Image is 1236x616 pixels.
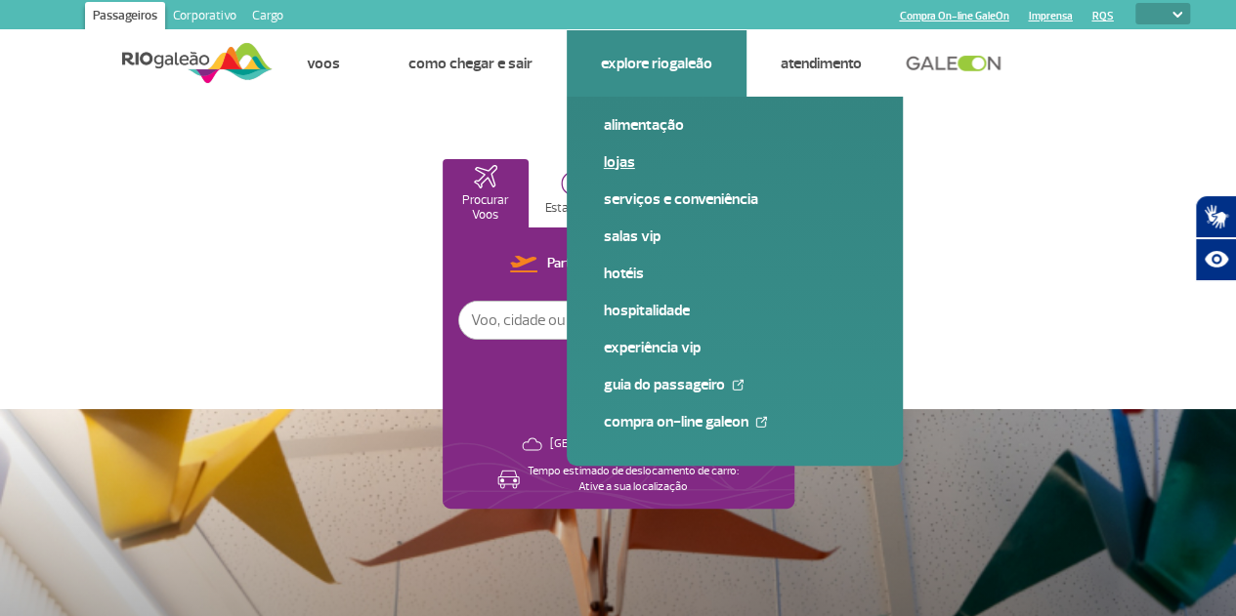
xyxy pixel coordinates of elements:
[547,255,594,273] p: Partidas
[565,360,671,376] button: VER TODOS OS VOOS
[601,54,712,73] a: Explore RIOgaleão
[604,226,866,247] a: Salas VIP
[244,2,291,33] a: Cargo
[899,10,1008,22] a: Compra On-line GaleOn
[165,2,244,33] a: Corporativo
[307,54,340,73] a: Voos
[604,337,866,358] a: Experiência VIP
[459,302,728,339] input: Voo, cidade ou cia aérea
[531,159,617,227] button: Estacionar
[452,193,519,223] p: Procurar Voos
[1195,195,1236,281] div: Plugin de acessibilidade da Hand Talk.
[408,54,533,73] a: Como chegar e sair
[604,114,866,136] a: Alimentação
[1091,10,1113,22] a: RQS
[528,464,739,495] p: Tempo estimado de deslocamento de carro: Ative a sua localização
[1195,195,1236,238] button: Abrir tradutor de língua de sinais.
[1028,10,1072,22] a: Imprensa
[604,188,866,210] a: Serviços e Conveniência
[85,2,165,33] a: Passageiros
[604,263,866,284] a: Hotéis
[545,201,602,216] p: Estacionar
[604,151,866,173] a: Lojas
[604,411,866,432] a: Compra On-line GaleOn
[755,416,767,428] img: External Link Icon
[732,379,744,390] img: External Link Icon
[550,436,714,452] p: [GEOGRAPHIC_DATA]: 27°C/80°F
[443,159,529,227] button: Procurar Voos
[561,171,586,196] img: carParkingHome.svg
[1195,238,1236,281] button: Abrir recursos assistivos.
[474,165,497,188] img: airplaneHomeActive.svg
[604,374,866,395] a: Guia do Passageiro
[504,252,600,277] button: Partidas
[781,54,862,73] a: Atendimento
[604,300,866,321] a: Hospitalidade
